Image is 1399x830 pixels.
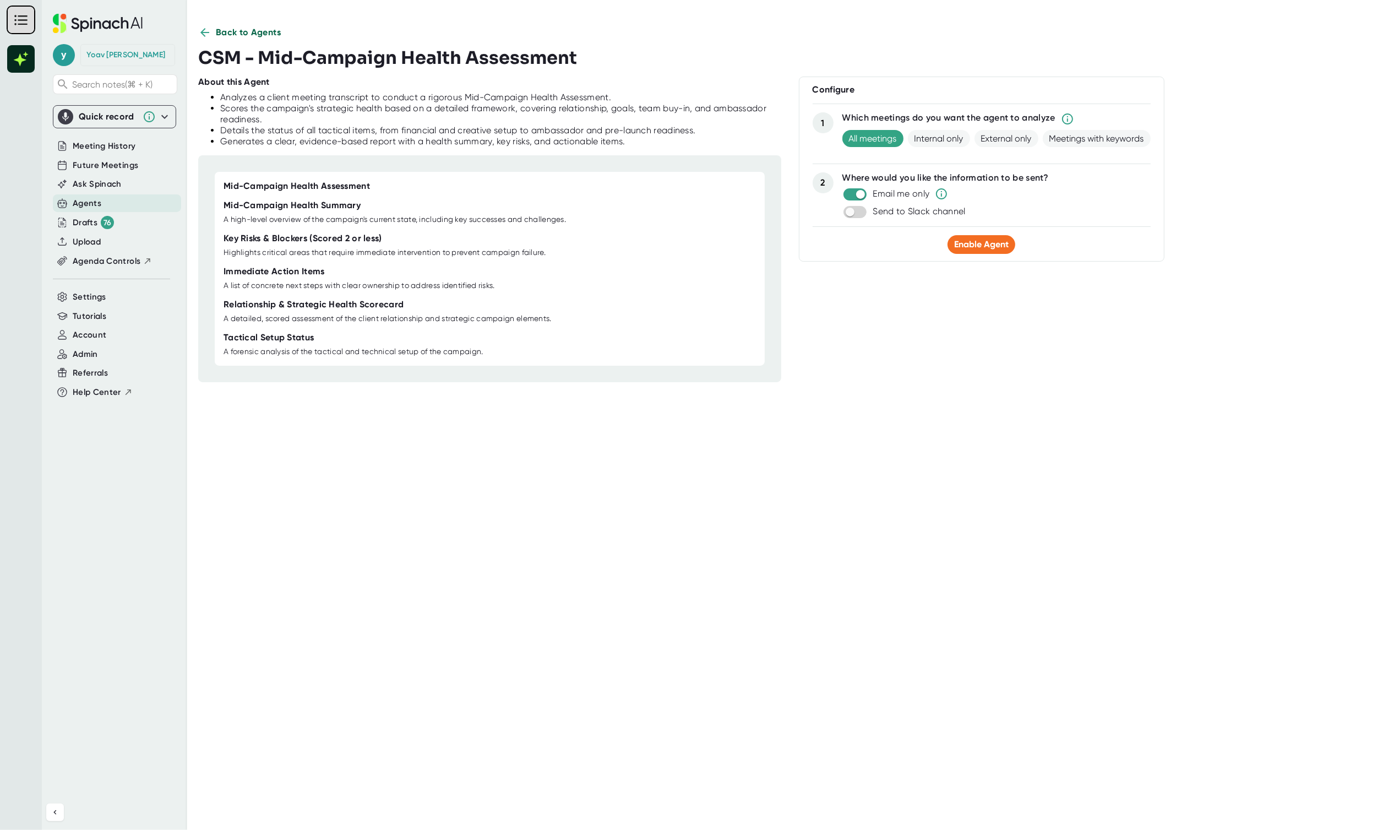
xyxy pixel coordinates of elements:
[73,140,135,153] button: Meeting History
[224,248,546,258] div: Highlights critical areas that require immediate intervention to prevent campaign failure.
[224,332,314,343] div: Tactical Setup Status
[73,236,101,248] button: Upload
[72,79,174,90] span: Search notes (⌘ + K)
[73,310,106,323] button: Tutorials
[842,172,1151,183] div: Where would you like the information to be sent?
[948,235,1015,254] button: Enable Agent
[53,44,75,66] span: y
[954,239,1009,249] span: Enable Agent
[198,47,577,68] h3: CSM - Mid-Campaign Health Assessment
[224,266,325,277] div: Immediate Action Items
[73,348,98,361] button: Admin
[220,92,781,103] div: Analyzes a client meeting transcript to conduct a rigorous Mid-Campaign Health Assessment.
[813,172,834,193] div: 2
[220,103,781,125] div: Scores the campaign's strategic health based on a detailed framework, covering relationship, goal...
[813,112,834,133] div: 1
[842,112,1055,126] div: Which meetings do you want the agent to analyze
[73,178,122,191] button: Ask Spinach
[224,299,404,310] div: Relationship & Strategic Health Scorecard
[220,125,781,136] div: Details the status of all tactical items, from financial and creative setup to ambassador and pre...
[198,26,281,39] button: Back to Agents
[908,130,970,147] span: Internal only
[873,206,966,217] div: Send to Slack channel
[198,77,270,88] div: About this Agent
[224,314,552,324] div: A detailed, scored assessment of the client relationship and strategic campaign elements.
[842,130,903,147] span: All meetings
[224,181,370,192] div: Mid-Campaign Health Assessment
[73,255,152,268] button: Agenda Controls
[73,329,106,341] button: Account
[73,386,121,399] span: Help Center
[73,216,114,229] button: Drafts 76
[73,159,138,172] button: Future Meetings
[73,291,106,303] button: Settings
[975,130,1038,147] span: External only
[73,216,114,229] div: Drafts
[224,215,566,225] div: A high-level overview of the campaign's current state, including key successes and challenges.
[86,50,165,60] div: Yoav Grossman
[224,281,495,291] div: A list of concrete next steps with clear ownership to address identified risks.
[46,804,64,821] button: Collapse sidebar
[224,347,483,357] div: A forensic analysis of the tactical and technical setup of the campaign.
[73,386,133,399] button: Help Center
[224,233,382,244] div: Key Risks & Blockers (Scored 2 or less)
[216,26,281,39] span: Back to Agents
[79,111,137,122] div: Quick record
[813,84,1151,95] div: Configure
[224,200,361,211] div: Mid-Campaign Health Summary
[73,197,101,210] button: Agents
[73,367,108,379] button: Referrals
[58,106,171,128] div: Quick record
[220,136,781,147] div: Generates a clear, evidence-based report with a health summary, key risks, and actionable items.
[1043,130,1151,147] span: Meetings with keywords
[873,188,930,199] div: Email me only
[73,255,140,268] span: Agenda Controls
[101,216,114,229] div: 76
